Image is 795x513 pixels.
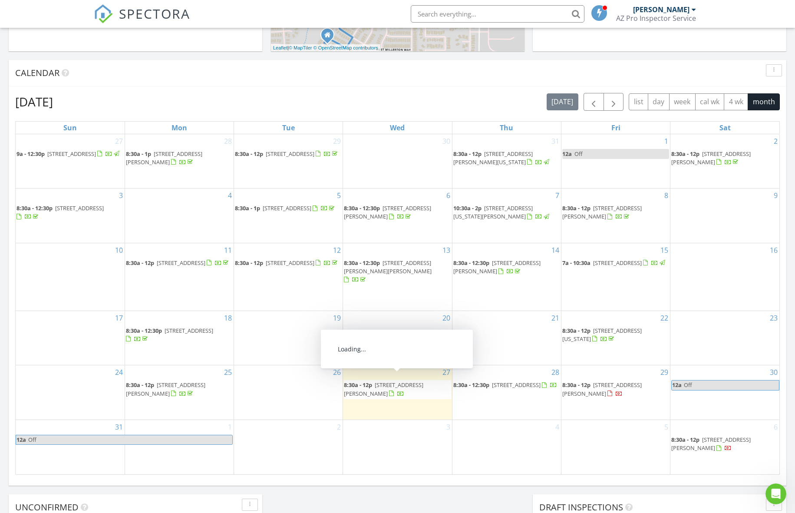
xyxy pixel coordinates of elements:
[671,150,699,158] span: 8:30a - 12p
[616,14,696,23] div: AZ Pro Inspector Service
[670,311,779,365] td: Go to August 23, 2025
[604,93,624,111] button: Next month
[31,232,55,241] div: Support
[222,311,234,325] a: Go to August 18, 2025
[547,93,578,110] button: [DATE]
[119,4,190,23] span: SPECTORA
[126,259,230,267] a: 8:30a - 12p [STREET_ADDRESS]
[610,122,622,134] a: Friday
[16,420,125,474] td: Go to August 31, 2025
[670,365,779,420] td: Go to August 30, 2025
[125,189,234,243] td: Go to August 4, 2025
[562,204,642,220] span: [STREET_ADDRESS][PERSON_NAME]
[335,420,343,434] a: Go to September 2, 2025
[562,327,590,334] span: 8:30a - 12p
[453,204,551,220] a: 10:30a - 2p [STREET_ADDRESS][US_STATE][PERSON_NAME]
[411,5,584,23] input: Search everything...
[126,327,162,334] span: 8:30a - 12:30p
[344,381,423,397] span: [STREET_ADDRESS][PERSON_NAME]
[20,293,38,299] span: Home
[768,311,779,325] a: Go to August 23, 2025
[56,264,81,273] div: • [DATE]
[344,381,372,389] span: 8:30a - 12p
[343,365,452,420] td: Go to August 27, 2025
[126,150,151,158] span: 8:30a - 1p
[562,326,669,344] a: 8:30a - 12p [STREET_ADDRESS][US_STATE]
[16,150,45,158] span: 9a - 12:30p
[343,134,452,189] td: Go to July 30, 2025
[659,365,670,379] a: Go to August 29, 2025
[772,134,779,148] a: Go to August 2, 2025
[445,189,452,202] a: Go to August 6, 2025
[226,189,234,202] a: Go to August 4, 2025
[28,436,36,443] span: Off
[671,150,751,166] span: [STREET_ADDRESS][PERSON_NAME]
[452,189,561,243] td: Go to August 7, 2025
[56,168,81,177] div: • [DATE]
[58,271,115,306] button: Messages
[335,189,343,202] a: Go to August 5, 2025
[663,420,670,434] a: Go to September 5, 2025
[562,381,642,397] span: [STREET_ADDRESS][PERSON_NAME]
[126,381,205,397] span: [STREET_ADDRESS][PERSON_NAME]
[343,243,452,311] td: Go to August 13, 2025
[31,224,371,231] span: You've received a payment! Amount $85.00 Fee $0.00 Net $85.00 Transaction # Inspection [STREET_AD...
[344,203,451,222] a: 8:30a - 12:30p [STREET_ADDRESS][PERSON_NAME]
[126,259,154,267] span: 8:30a - 12p
[138,293,152,299] span: Help
[222,134,234,148] a: Go to July 28, 2025
[235,149,342,159] a: 8:30a - 12p [STREET_ADDRESS]
[663,134,670,148] a: Go to August 1, 2025
[234,189,343,243] td: Go to August 5, 2025
[343,189,452,243] td: Go to August 6, 2025
[126,381,205,397] a: 8:30a - 12p [STREET_ADDRESS][PERSON_NAME]
[453,204,482,212] span: 10:30a - 2p
[562,327,642,343] span: [STREET_ADDRESS][US_STATE]
[31,168,55,177] div: Support
[772,189,779,202] a: Go to August 9, 2025
[126,327,213,343] a: 8:30a - 12:30p [STREET_ADDRESS]
[331,243,343,257] a: Go to August 12, 2025
[235,258,342,268] a: 8:30a - 12p [STREET_ADDRESS]
[453,381,557,389] a: 8:30a - 12:30p [STREET_ADDRESS]
[671,436,751,452] span: [STREET_ADDRESS][PERSON_NAME]
[629,93,648,110] button: list
[271,44,380,52] div: |
[113,134,125,148] a: Go to July 27, 2025
[453,149,560,168] a: 8:30a - 12p [STREET_ADDRESS][PERSON_NAME][US_STATE]
[648,93,670,110] button: day
[684,381,692,389] span: Off
[234,243,343,311] td: Go to August 12, 2025
[70,293,103,299] span: Messages
[15,67,59,79] span: Calendar
[452,134,561,189] td: Go to July 31, 2025
[344,259,432,275] span: [STREET_ADDRESS][PERSON_NAME][PERSON_NAME]
[226,420,234,434] a: Go to September 1, 2025
[344,204,431,220] a: 8:30a - 12:30p [STREET_ADDRESS][PERSON_NAME]
[453,150,551,166] a: 8:30a - 12p [STREET_ADDRESS][PERSON_NAME][US_STATE]
[441,134,452,148] a: Go to July 30, 2025
[263,204,311,212] span: [STREET_ADDRESS]
[10,191,27,209] img: Profile image for Support
[16,150,121,158] a: 9a - 12:30p [STREET_ADDRESS]
[562,150,572,158] span: 12a
[165,327,213,334] span: [STREET_ADDRESS]
[550,311,561,325] a: Go to August 21, 2025
[539,501,623,513] span: Draft Inspections
[561,311,670,365] td: Go to August 22, 2025
[441,243,452,257] a: Go to August 13, 2025
[562,259,666,267] a: 7a - 10:30a [STREET_ADDRESS]
[15,501,79,513] span: Unconfirmed
[453,203,560,222] a: 10:30a - 2p [STREET_ADDRESS][US_STATE][PERSON_NAME]
[344,204,431,220] span: [STREET_ADDRESS][PERSON_NAME]
[672,381,682,390] span: 12a
[561,134,670,189] td: Go to August 1, 2025
[670,420,779,474] td: Go to September 6, 2025
[453,150,533,166] span: [STREET_ADDRESS][PERSON_NAME][US_STATE]
[327,35,333,40] div: 2329 N Brigadier Dr, Florence AZ 85132
[492,381,541,389] span: [STREET_ADDRESS]
[718,122,732,134] a: Saturday
[116,271,174,306] button: Help
[562,203,669,222] a: 8:30a - 12p [STREET_ADDRESS][PERSON_NAME]
[562,258,669,268] a: 7a - 10:30a [STREET_ADDRESS]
